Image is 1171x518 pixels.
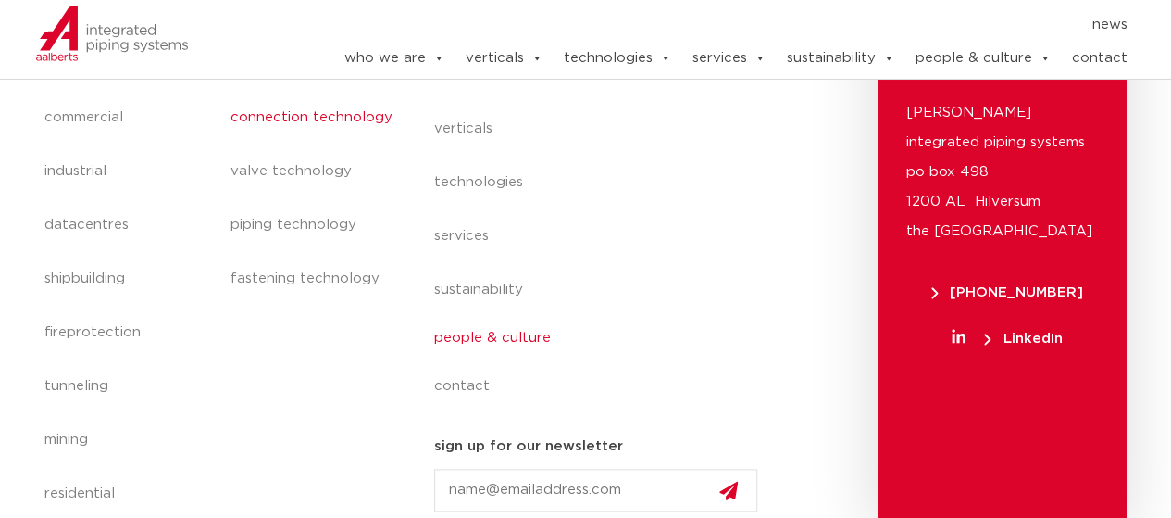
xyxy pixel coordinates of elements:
[719,481,738,500] img: send.svg
[915,40,1051,77] a: people & culture
[434,317,773,360] a: people & culture
[984,332,1062,346] span: LinkedIn
[434,209,773,263] a: services
[287,10,1127,40] nav: Menu
[905,285,1108,299] a: [PHONE_NUMBER]
[1071,40,1127,77] a: contact
[434,469,758,512] input: name@emailaddress.com
[230,198,396,252] a: piping technology
[563,40,671,77] a: technologies
[44,413,212,467] a: mining
[434,360,773,413] a: contact
[44,252,212,306] a: shipbuilding
[343,40,444,77] a: who we are
[434,156,773,209] a: technologies
[434,263,773,317] a: sustainability
[44,360,212,413] a: tunneling
[434,432,623,461] h5: sign up for our newsletter
[44,198,212,252] a: datacentres
[1091,10,1127,40] a: news
[931,285,1083,299] span: [PHONE_NUMBER]
[905,332,1108,346] a: LinkedIn
[465,40,542,77] a: verticals
[230,91,396,145] a: connection technology
[786,40,894,77] a: sustainability
[905,98,1099,246] p: [PERSON_NAME] integrated piping systems po box 498 1200 AL Hilversum the [GEOGRAPHIC_DATA]
[434,102,773,156] a: verticals
[230,252,396,306] a: fastening technology
[44,306,212,360] a: fireprotection
[230,145,396,198] a: valve technology
[44,91,212,145] a: commercial
[230,91,396,306] nav: Menu
[44,145,212,198] a: industrial
[434,48,773,413] nav: Menu
[691,40,766,77] a: services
